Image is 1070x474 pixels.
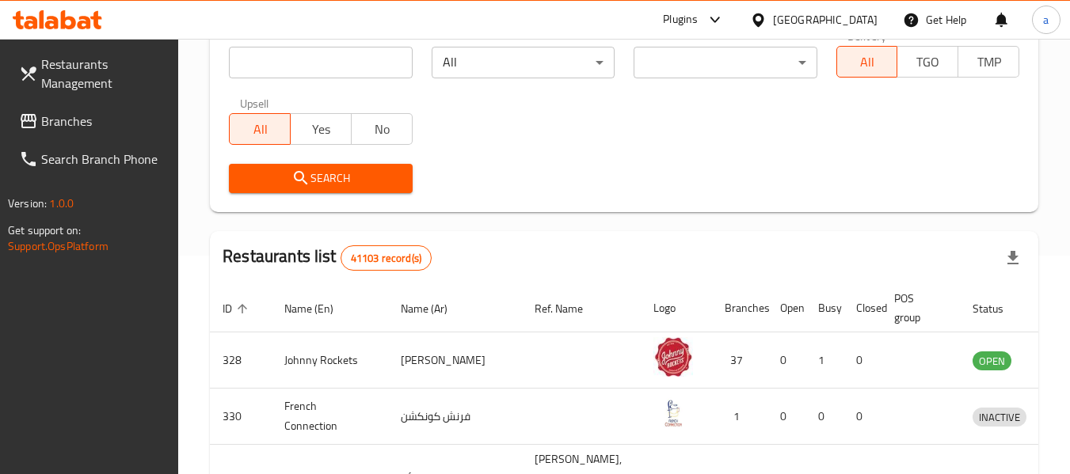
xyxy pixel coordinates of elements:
[836,46,898,78] button: All
[767,389,805,445] td: 0
[712,332,767,389] td: 37
[653,337,693,377] img: Johnny Rockets
[973,299,1024,318] span: Status
[843,51,892,74] span: All
[805,284,843,332] th: Busy
[773,11,878,28] div: [GEOGRAPHIC_DATA]
[805,332,843,389] td: 1
[712,389,767,445] td: 1
[223,299,253,318] span: ID
[973,408,1026,427] div: INACTIVE
[341,251,431,266] span: 41103 record(s)
[973,352,1011,370] span: OPEN
[432,47,615,78] div: All
[388,389,522,445] td: فرنش كونكشن
[41,150,166,169] span: Search Branch Phone
[272,332,388,389] td: Johnny Rockets
[210,332,272,389] td: 328
[712,284,767,332] th: Branches
[272,389,388,445] td: French Connection
[401,299,468,318] span: Name (Ar)
[8,236,109,256] a: Support.OpsPlatform
[351,113,413,145] button: No
[210,389,272,445] td: 330
[973,408,1026,427] span: INACTIVE
[6,102,179,140] a: Branches
[847,30,887,41] label: Delivery
[8,193,47,214] span: Version:
[388,332,522,389] td: [PERSON_NAME]
[634,47,817,78] div: ​
[41,55,166,93] span: Restaurants Management
[767,284,805,332] th: Open
[843,284,882,332] th: Closed
[229,164,412,193] button: Search
[6,140,179,178] a: Search Branch Phone
[297,118,345,141] span: Yes
[535,299,604,318] span: Ref. Name
[843,332,882,389] td: 0
[240,97,269,108] label: Upsell
[242,169,399,188] span: Search
[358,118,406,141] span: No
[290,113,352,145] button: Yes
[641,284,712,332] th: Logo
[229,113,291,145] button: All
[284,299,354,318] span: Name (En)
[843,389,882,445] td: 0
[904,51,952,74] span: TGO
[8,220,81,241] span: Get support on:
[341,245,432,271] div: Total records count
[965,51,1013,74] span: TMP
[1043,11,1049,28] span: a
[897,46,958,78] button: TGO
[229,47,412,78] input: Search for restaurant name or ID..
[805,389,843,445] td: 0
[767,332,805,389] td: 0
[49,193,74,214] span: 1.0.0
[6,45,179,102] a: Restaurants Management
[894,289,941,327] span: POS group
[958,46,1019,78] button: TMP
[994,239,1032,277] div: Export file
[41,112,166,131] span: Branches
[663,10,698,29] div: Plugins
[236,118,284,141] span: All
[653,393,693,433] img: French Connection
[223,245,432,271] h2: Restaurants list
